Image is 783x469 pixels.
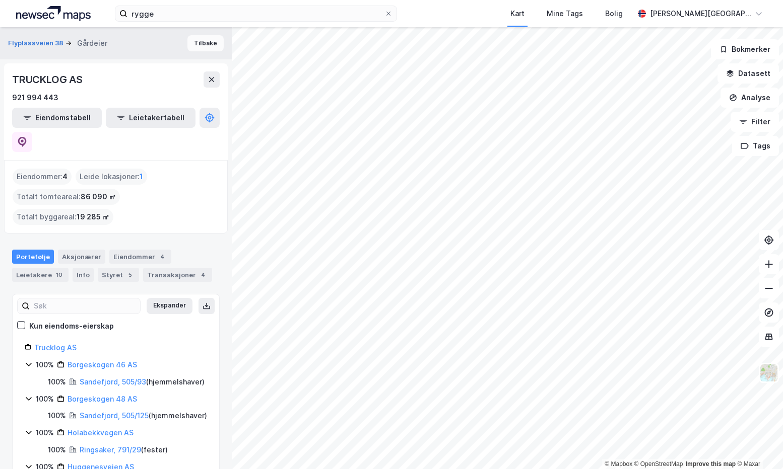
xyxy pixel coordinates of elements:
div: 100% [48,376,66,388]
div: ( fester ) [80,444,168,456]
div: Gårdeier [77,37,107,49]
div: 4 [157,252,167,262]
button: Bokmerker [711,39,779,59]
div: 5 [125,270,135,280]
div: Kart [510,8,525,20]
div: Eiendommer [109,250,171,264]
a: OpenStreetMap [634,460,683,467]
div: Aksjonærer [58,250,105,264]
span: 86 090 ㎡ [81,191,116,203]
span: 4 [62,171,68,183]
div: Kun eiendoms-eierskap [29,320,114,332]
div: Info [73,268,94,282]
div: ( hjemmelshaver ) [80,410,207,422]
div: ( hjemmelshaver ) [80,376,205,388]
div: 100% [36,393,54,405]
button: Analyse [721,88,779,108]
a: Sandefjord, 505/93 [80,377,146,386]
button: Tags [732,136,779,156]
span: 1 [140,171,143,183]
div: [PERSON_NAME][GEOGRAPHIC_DATA] [650,8,751,20]
a: Holabekkvegen AS [68,428,134,437]
a: Mapbox [605,460,632,467]
img: Z [759,363,778,382]
button: Flyplassveien 38 [8,38,66,48]
div: Leietakere [12,268,69,282]
div: Kontrollprogram for chat [733,421,783,469]
button: Datasett [717,63,779,84]
div: Portefølje [12,250,54,264]
div: Leide lokasjoner : [76,169,147,185]
button: Ekspander [147,298,192,314]
div: 100% [48,410,66,422]
div: 100% [36,359,54,371]
a: Improve this map [686,460,736,467]
iframe: Chat Widget [733,421,783,469]
a: Ringsaker, 791/29 [80,445,141,454]
div: Totalt tomteareal : [13,189,120,205]
div: 10 [54,270,64,280]
div: Transaksjoner [143,268,212,282]
a: Sandefjord, 505/125 [80,411,149,420]
button: Tilbake [187,35,224,51]
img: logo.a4113a55bc3d86da70a041830d287a7e.svg [16,6,91,21]
div: 921 994 443 [12,92,58,104]
span: 19 285 ㎡ [77,211,109,223]
div: 100% [48,444,66,456]
div: Styret [98,268,139,282]
button: Eiendomstabell [12,108,102,128]
a: Borgeskogen 48 AS [68,395,137,403]
div: Eiendommer : [13,169,72,185]
button: Leietakertabell [106,108,195,128]
a: Trucklog AS [34,343,77,352]
div: 4 [198,270,208,280]
button: Filter [731,112,779,132]
div: Totalt byggareal : [13,209,113,225]
div: Bolig [605,8,623,20]
input: Søk [30,298,140,314]
input: Søk på adresse, matrikkel, gårdeiere, leietakere eller personer [127,6,384,21]
div: 100% [36,427,54,439]
div: Mine Tags [547,8,583,20]
a: Borgeskogen 46 AS [68,360,137,369]
div: TRUCKLOG AS [12,71,85,88]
